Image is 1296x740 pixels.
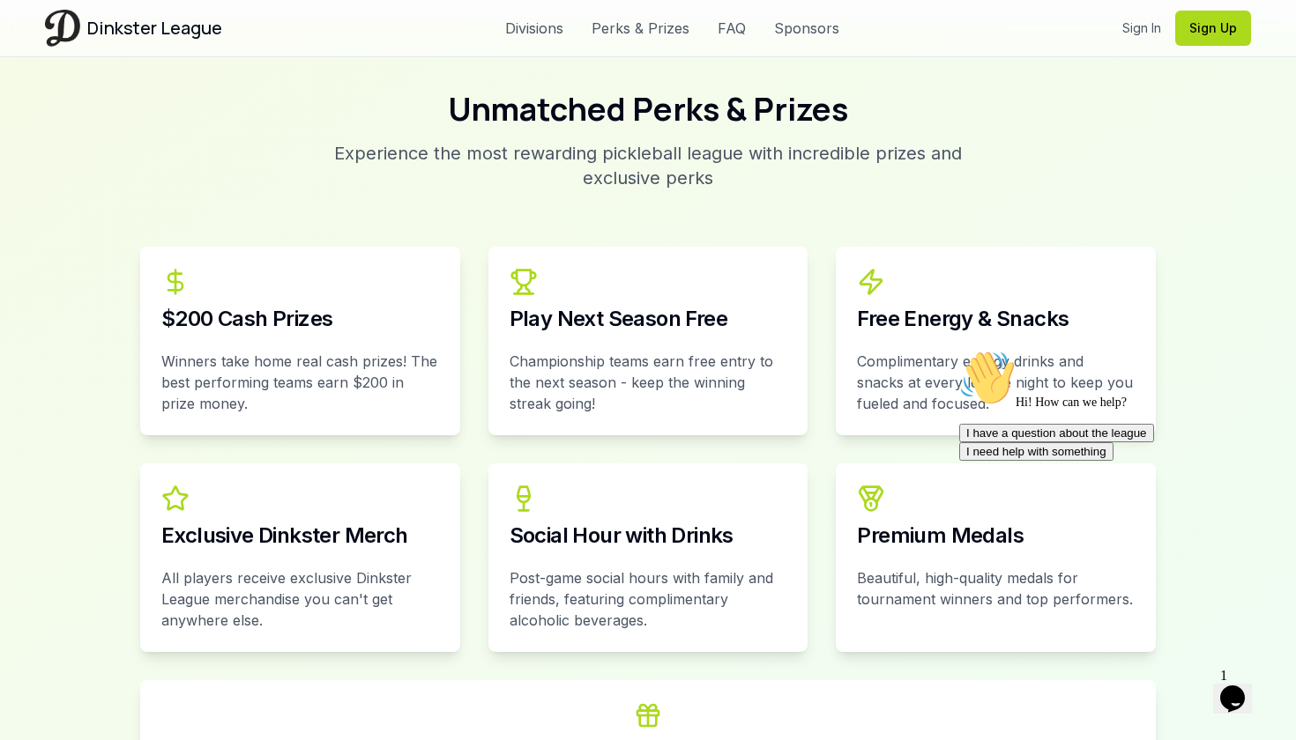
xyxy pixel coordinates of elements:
[510,525,787,546] div: Social Hour with Drinks
[87,16,222,41] span: Dinkster League
[161,567,439,631] p: All players receive exclusive Dinkster League merchandise you can't get anywhere else.
[161,308,439,329] div: $200 Cash Prizes
[7,7,324,118] div: 👋Hi! How can we help?I have a question about the leagueI need help with something
[7,100,161,118] button: I need help with something
[857,308,1135,329] div: Free Energy & Snacks
[505,18,563,39] a: Divisions
[309,141,987,190] p: Experience the most rewarding pickleball league with incredible prizes and exclusive perks
[857,525,1135,546] div: Premium Medals
[45,10,80,46] img: Dinkster
[7,53,175,66] span: Hi! How can we help?
[161,351,439,414] p: Winners take home real cash prizes! The best performing teams earn $200 in prize money.
[1213,661,1270,714] iframe: chat widget
[1122,19,1161,37] a: Sign In
[952,343,1270,652] iframe: chat widget
[510,308,787,329] div: Play Next Season Free
[1175,11,1251,46] button: Sign Up
[7,7,63,63] img: :wave:
[774,18,839,39] a: Sponsors
[592,18,689,39] a: Perks & Prizes
[857,351,1135,414] p: Complimentary energy drinks and snacks at every league night to keep you fueled and focused.
[857,567,1135,610] p: Beautiful, high-quality medals for tournament winners and top performers.
[510,351,787,414] p: Championship teams earn free entry to the next season - keep the winning streak going!
[161,525,439,546] div: Exclusive Dinkster Merch
[510,567,787,631] p: Post-game social hours with family and friends, featuring complimentary alcoholic beverages.
[140,92,1156,127] h2: Unmatched Perks & Prizes
[718,18,746,39] a: FAQ
[7,81,202,100] button: I have a question about the league
[45,10,222,46] a: Dinkster League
